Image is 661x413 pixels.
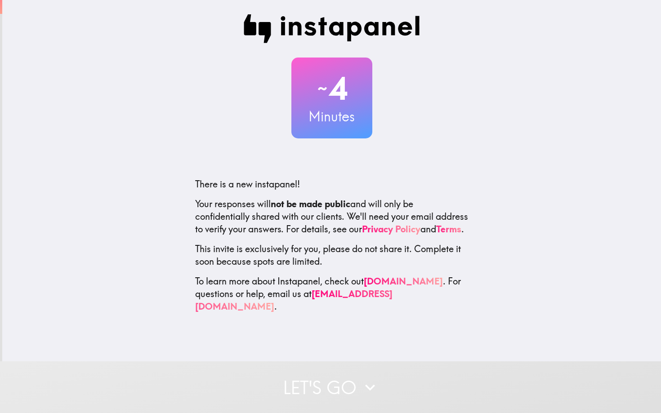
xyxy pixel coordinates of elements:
[291,70,372,107] h2: 4
[195,178,300,190] span: There is a new instapanel!
[195,198,469,235] p: Your responses will and will only be confidentially shared with our clients. We'll need your emai...
[316,75,329,102] span: ~
[364,275,443,287] a: [DOMAIN_NAME]
[195,243,469,268] p: This invite is exclusively for you, please do not share it. Complete it soon because spots are li...
[436,223,461,235] a: Terms
[271,198,350,209] b: not be made public
[291,107,372,126] h3: Minutes
[195,275,469,313] p: To learn more about Instapanel, check out . For questions or help, email us at .
[195,288,393,312] a: [EMAIL_ADDRESS][DOMAIN_NAME]
[244,14,420,43] img: Instapanel
[362,223,420,235] a: Privacy Policy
